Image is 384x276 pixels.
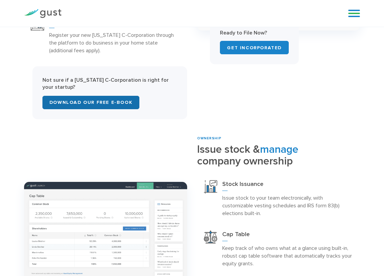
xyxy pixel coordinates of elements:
[204,180,217,194] img: Stock Issuance
[220,29,267,36] strong: Ready to File Now?
[260,143,298,156] span: manage
[24,9,61,18] img: Gust Logo
[42,96,139,109] a: Download Our Free E-Book
[42,76,177,91] p: Not sure if a [US_STATE] C-Corporation is right for your startup?
[222,230,353,241] h3: Cap Table
[197,136,360,141] div: ownership
[204,230,217,244] img: Cap Table
[222,194,353,217] p: Issue stock to your team electronically, with customizable vesting schedules and IRS form 83(b) e...
[197,144,360,167] h2: Issue stock & company ownership
[222,180,353,191] h3: Stock Issuance
[220,41,289,54] a: Get INCORPORATED
[222,244,353,267] p: Keep track of who owns what at a glance using built-in, robust cap table software that automatica...
[49,31,180,54] p: Register your new [US_STATE] C-Corporation through the platform to do business in your home state...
